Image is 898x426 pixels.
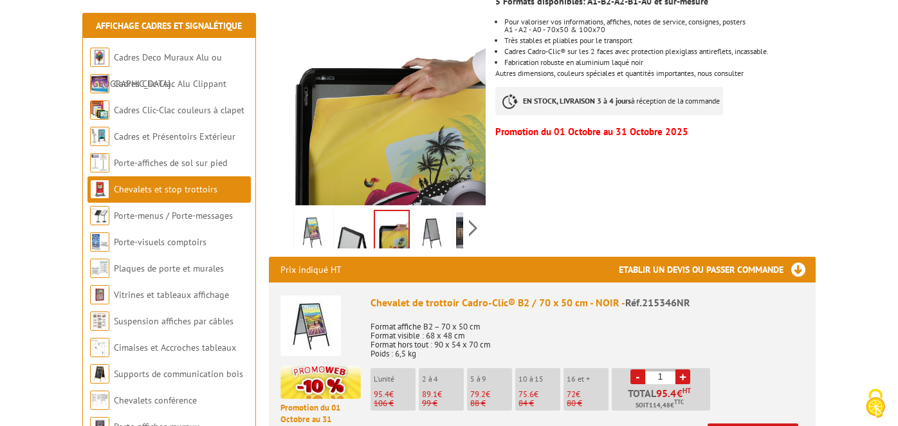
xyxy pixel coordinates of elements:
[90,153,109,172] img: Porte-affiches de sol sur pied
[90,364,109,384] img: Supports de communication bois
[495,128,816,136] p: Promotion du 01 Octobre au 31 Octobre 2025
[567,390,609,399] p: €
[470,390,512,399] p: €
[114,78,226,89] a: Cadres Clic-Clac Alu Clippant
[371,295,804,310] div: Chevalet de trottoir Cadro-Clic® B2 / 70 x 50 cm - NOIR -
[504,37,816,44] li: Très stables et pliables pour le transport
[90,48,109,67] img: Cadres Deco Muraux Alu ou Bois
[523,96,631,106] strong: EN STOCK, LIVRAISON 3 à 4 jours
[416,212,447,252] img: chevalet_trottoir_cadroclic_215346nr_1.jpg
[567,375,609,384] p: 16 et +
[90,232,109,252] img: Porte-visuels comptoirs
[90,180,109,199] img: Chevalets et stop trottoirs
[456,212,487,252] img: chevalet_trottoir_cadroclic_215346nr_2.jpg
[518,390,560,399] p: €
[504,59,816,66] li: Fabrication robuste en aluminium laqué noir
[518,389,534,400] span: 75.6
[336,212,367,252] img: 215346nr_details.jpg
[114,131,235,142] a: Cadres et Présentoirs Extérieur
[674,398,684,405] sup: TTC
[90,127,109,146] img: Cadres et Présentoirs Extérieur
[90,206,109,225] img: Porte-menus / Porte-messages
[96,20,242,32] a: Affichage Cadres et Signalétique
[90,51,222,89] a: Cadres Deco Muraux Alu ou [GEOGRAPHIC_DATA]
[677,388,683,398] span: €
[422,375,464,384] p: 2 à 4
[114,157,227,169] a: Porte-affiches de sol sur pied
[518,375,560,384] p: 10 à 15
[625,296,690,309] span: Réf.215346NR
[518,399,560,408] p: 84 €
[374,390,416,399] p: €
[114,210,233,221] a: Porte-menus / Porte-messages
[567,399,609,408] p: 80 €
[114,315,234,327] a: Suspension affiches par câbles
[280,366,361,399] img: promotion
[567,389,576,400] span: 72
[683,386,691,395] sup: HT
[470,375,512,384] p: 5 à 9
[649,400,670,411] span: 114,48
[504,48,816,55] p: Cadres Cadro-Clic® sur les 2 faces avec protection plexiglass antireflets, incassable.
[504,18,816,26] p: Pour valoriser vos informations, affiches, notes de service, consignes, posters
[114,183,217,195] a: Chevalets et stop trottoirs
[374,389,389,400] span: 95.4
[619,257,816,282] h3: Etablir un devis ou passer commande
[422,390,464,399] p: €
[615,388,710,411] p: Total
[114,368,243,380] a: Supports de communication bois
[114,104,244,116] a: Cadres Clic-Clac couleurs à clapet
[114,394,197,406] a: Chevalets conférence
[90,391,109,410] img: Chevalets conférence
[859,387,892,420] img: Cookies (fenêtre modale)
[422,399,464,408] p: 99 €
[467,218,479,239] span: Next
[114,263,224,274] a: Plaques de porte et murales
[636,400,684,411] span: Soit €
[90,338,109,357] img: Cimaises et Accroches tableaux
[90,100,109,120] img: Cadres Clic-Clac couleurs à clapet
[374,399,416,408] p: 106 €
[470,389,486,400] span: 79.2
[495,87,723,115] p: à réception de la commande
[114,289,229,301] a: Vitrines et tableaux affichage
[630,369,645,384] a: -
[656,388,677,398] span: 95.4
[504,26,816,33] p: A1 - A2 - A0 - 70x50 & 100x70
[280,295,341,356] img: Chevalet de trottoir Cadro-Clic® B2 / 70 x 50 cm - NOIR
[375,211,408,251] img: 215346nr_zoom_produit.jpg
[297,212,327,252] img: chevalet_trottoir_cadroclic_215346nr.jpg
[374,375,416,384] p: L'unité
[675,369,690,384] a: +
[114,342,236,353] a: Cimaises et Accroches tableaux
[422,389,437,400] span: 89.1
[114,236,206,248] a: Porte-visuels comptoirs
[371,313,804,358] p: Format affiche B2 – 70 x 50 cm Format visible : 68 x 48 cm Format hors tout : 90 x 54 x 70 cm Poi...
[90,259,109,278] img: Plaques de porte et murales
[853,382,898,426] button: Cookies (fenêtre modale)
[470,399,512,408] p: 88 €
[90,285,109,304] img: Vitrines et tableaux affichage
[280,257,342,282] p: Prix indiqué HT
[90,311,109,331] img: Suspension affiches par câbles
